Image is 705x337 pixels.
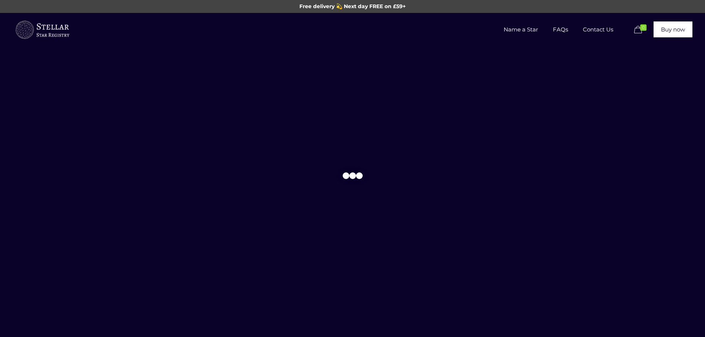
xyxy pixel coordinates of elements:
[545,13,575,46] a: FAQs
[575,13,621,46] a: Contact Us
[632,26,650,34] a: 0
[640,24,647,31] span: 0
[496,18,545,41] span: Name a Star
[654,21,692,37] a: Buy now
[575,18,621,41] span: Contact Us
[545,18,575,41] span: FAQs
[14,13,70,46] a: Buy a Star
[496,13,545,46] a: Name a Star
[299,3,406,10] span: Free delivery 💫 Next day FREE on £59+
[14,19,70,41] img: buyastar-logo-transparent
